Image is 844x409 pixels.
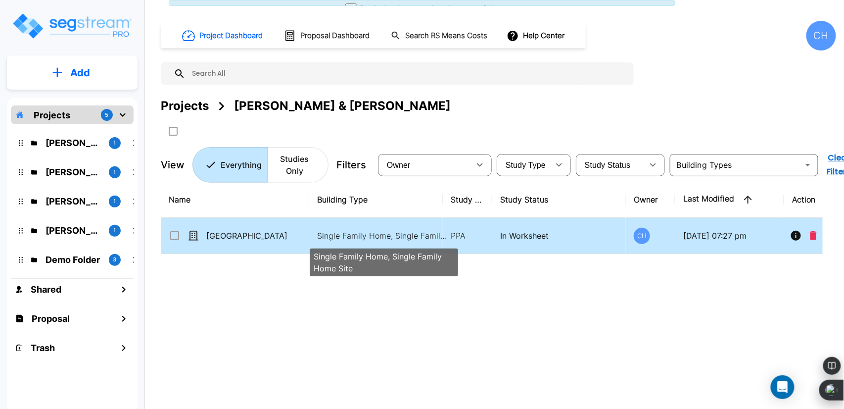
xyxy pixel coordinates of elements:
[234,97,451,115] div: [PERSON_NAME] & [PERSON_NAME]
[634,228,650,244] div: CH
[300,30,370,42] h1: Proposal Dashboard
[70,65,90,80] p: Add
[32,312,70,325] h1: Proposal
[673,158,799,172] input: Building Types
[114,168,116,176] p: 1
[821,226,841,246] button: More-Options
[46,165,101,179] p: Randy Watkins
[113,256,117,264] p: 3
[161,97,209,115] div: Projects
[192,147,328,183] div: Platform
[626,182,675,218] th: Owner
[114,226,116,235] p: 1
[34,108,70,122] p: Projects
[105,111,109,119] p: 5
[161,157,185,172] p: View
[206,230,305,242] p: [GEOGRAPHIC_DATA]
[806,21,836,51] div: CH
[114,197,116,205] p: 1
[349,5,353,12] span: ×
[46,195,101,208] p: Mike Jenkins
[806,226,821,246] button: Delete
[11,12,133,40] img: Logo
[443,182,492,218] th: Study Type
[499,151,549,179] div: Select
[161,182,309,218] th: Name
[309,182,443,218] th: Building Type
[199,30,263,42] h1: Project Dashboard
[578,151,643,179] div: Select
[380,151,470,179] div: Select
[345,3,357,14] button: Close
[31,341,55,355] h1: Trash
[46,136,101,150] p: Darren & Jessica Brown
[771,375,795,399] div: Open Intercom Messenger
[280,25,375,46] button: Proposal Dashboard
[405,30,487,42] h1: Search RS Means Costs
[317,230,451,242] p: Single Family Home, Single Family Home Site
[585,161,631,169] span: Study Status
[114,139,116,147] p: 1
[492,182,626,218] th: Study Status
[786,226,806,246] button: Info
[505,26,568,45] button: Help Center
[500,230,618,242] p: In Worksheet
[46,253,101,266] p: Demo Folder
[336,157,366,172] p: Filters
[178,25,268,47] button: Project Dashboard
[7,58,138,87] button: Add
[163,121,183,141] button: SelectAll
[683,230,776,242] p: [DATE] 07:27 pm
[387,26,493,46] button: Search RS Means Costs
[46,224,101,237] p: Suzanne Moore
[186,62,629,85] input: Search All
[31,283,61,296] h1: Shared
[267,147,328,183] button: Studies Only
[192,147,268,183] button: Everything
[801,158,815,172] button: Open
[359,3,499,13] span: Study has been updated successfully
[451,230,484,242] p: PPA
[675,182,784,218] th: Last Modified
[273,153,316,177] p: Studies Only
[387,161,411,169] span: Owner
[221,159,262,171] p: Everything
[506,161,546,169] span: Study Type
[314,251,454,274] p: Single Family Home, Single Family Home Site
